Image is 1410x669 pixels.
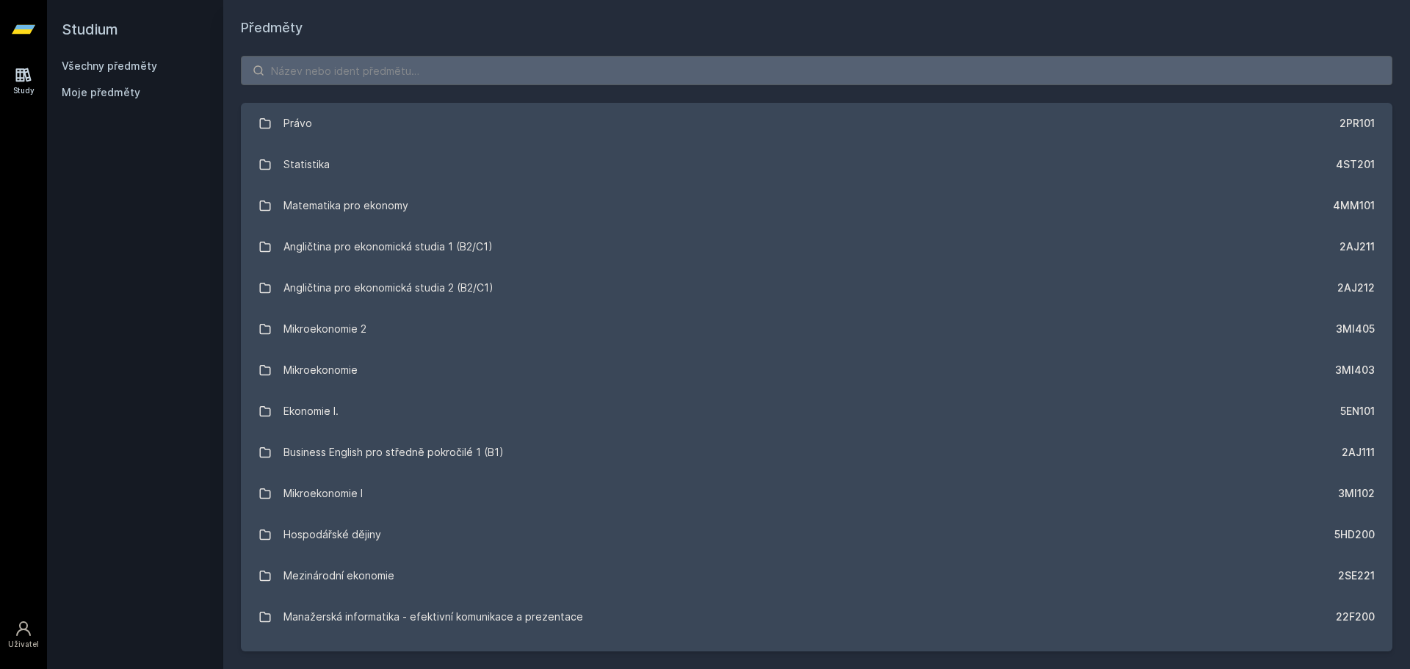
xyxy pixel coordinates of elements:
a: Mikroekonomie 2 3MI405 [241,308,1392,350]
a: Hospodářské dějiny 5HD200 [241,514,1392,555]
a: Ekonomie I. 5EN101 [241,391,1392,432]
div: 3MI403 [1335,363,1375,377]
a: Mikroekonomie 3MI403 [241,350,1392,391]
div: Mikroekonomie [283,355,358,385]
a: Všechny předměty [62,59,157,72]
a: Právo 2PR101 [241,103,1392,144]
div: Mikroekonomie 2 [283,314,366,344]
div: Statistika [283,150,330,179]
a: Mezinárodní ekonomie 2SE221 [241,555,1392,596]
div: Business English pro středně pokročilé 1 (B1) [283,438,504,467]
div: 2AJ212 [1337,281,1375,295]
div: 4MM101 [1333,198,1375,213]
a: Statistika 4ST201 [241,144,1392,185]
div: Hospodářské dějiny [283,520,381,549]
div: 3MI102 [1338,486,1375,501]
input: Název nebo ident předmětu… [241,56,1392,85]
div: 2AJ111 [1342,445,1375,460]
div: Uživatel [8,639,39,650]
div: Angličtina pro ekonomická studia 2 (B2/C1) [283,273,493,303]
div: Angličtina pro ekonomická studia 1 (B2/C1) [283,232,493,261]
a: Mikroekonomie I 3MI102 [241,473,1392,514]
div: 3MI405 [1336,322,1375,336]
a: Uživatel [3,612,44,657]
a: Business English pro středně pokročilé 1 (B1) 2AJ111 [241,432,1392,473]
div: Mezinárodní ekonomie [283,561,394,590]
div: 5HD200 [1334,527,1375,542]
div: Ekonomie I. [283,397,339,426]
div: 2SE221 [1338,568,1375,583]
h1: Předměty [241,18,1392,38]
div: Manažerská informatika - efektivní komunikace a prezentace [283,602,583,632]
a: Study [3,59,44,104]
a: Angličtina pro ekonomická studia 2 (B2/C1) 2AJ212 [241,267,1392,308]
div: Mikroekonomie I [283,479,363,508]
div: Právo [283,109,312,138]
span: Moje předměty [62,85,140,100]
a: Matematika pro ekonomy 4MM101 [241,185,1392,226]
div: 2PR101 [1339,116,1375,131]
div: Study [13,85,35,96]
a: Manažerská informatika - efektivní komunikace a prezentace 22F200 [241,596,1392,637]
div: 22F200 [1336,610,1375,624]
div: Matematika pro ekonomy [283,191,408,220]
div: 1FU201 [1339,651,1375,665]
div: 5EN101 [1340,404,1375,419]
div: 4ST201 [1336,157,1375,172]
a: Angličtina pro ekonomická studia 1 (B2/C1) 2AJ211 [241,226,1392,267]
div: 2AJ211 [1339,239,1375,254]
